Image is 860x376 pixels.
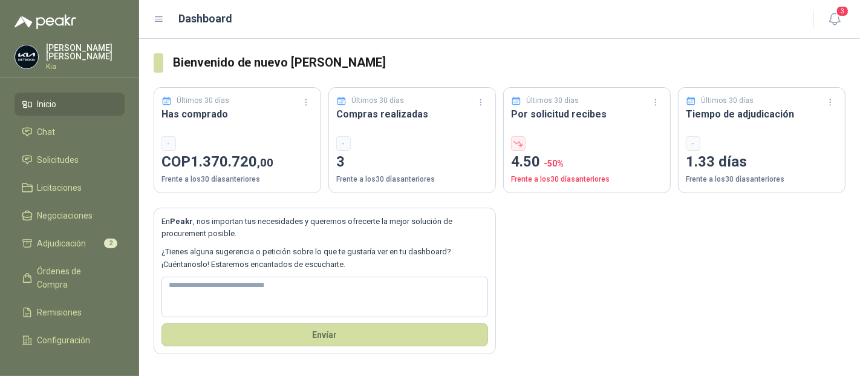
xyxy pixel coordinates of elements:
a: Inicio [15,93,125,116]
h3: Tiempo de adjudicación [686,107,838,122]
p: 1.33 días [686,151,838,174]
p: Últimos 30 días [177,95,230,107]
div: - [686,136,700,151]
img: Logo peakr [15,15,76,29]
span: ,00 [257,156,273,170]
div: - [161,136,176,151]
h1: Dashboard [179,10,233,27]
button: 3 [824,8,845,30]
span: Negociaciones [37,209,93,222]
span: -50 % [544,159,564,168]
p: Kia [46,63,125,70]
p: Últimos 30 días [527,95,579,107]
a: Negociaciones [15,204,125,227]
span: Adjudicación [37,237,86,250]
a: Adjudicación2 [15,232,125,255]
img: Company Logo [15,45,38,68]
a: Configuración [15,329,125,352]
span: 3 [836,5,849,17]
span: 1.370.720 [191,153,273,170]
a: Licitaciones [15,176,125,199]
a: Chat [15,120,125,143]
span: Chat [37,125,56,139]
p: ¿Tienes alguna sugerencia o petición sobre lo que te gustaría ver en tu dashboard? ¡Cuéntanoslo! ... [161,246,488,271]
a: Solicitudes [15,148,125,171]
p: Últimos 30 días [702,95,754,107]
h3: Has comprado [161,107,313,122]
span: Configuración [37,334,91,347]
span: Solicitudes [37,153,79,167]
a: Órdenes de Compra [15,260,125,296]
h3: Por solicitud recibes [511,107,663,122]
p: [PERSON_NAME] [PERSON_NAME] [46,44,125,61]
p: 3 [336,151,488,174]
a: Remisiones [15,301,125,324]
span: Licitaciones [37,181,82,194]
p: Frente a los 30 días anteriores [511,174,663,185]
p: 4.50 [511,151,663,174]
span: 2 [104,239,117,248]
p: Frente a los 30 días anteriores [686,174,838,185]
p: COP [161,151,313,174]
span: Remisiones [37,306,82,319]
span: Órdenes de Compra [37,265,113,291]
b: Peakr [170,217,193,226]
p: En , nos importan tus necesidades y queremos ofrecerte la mejor solución de procurement posible. [161,216,488,240]
p: Frente a los 30 días anteriores [336,174,488,185]
h3: Bienvenido de nuevo [PERSON_NAME] [173,53,845,72]
div: - [336,136,351,151]
p: Últimos 30 días [352,95,405,107]
p: Frente a los 30 días anteriores [161,174,313,185]
h3: Compras realizadas [336,107,488,122]
span: Inicio [37,97,57,111]
button: Envíar [161,323,488,346]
